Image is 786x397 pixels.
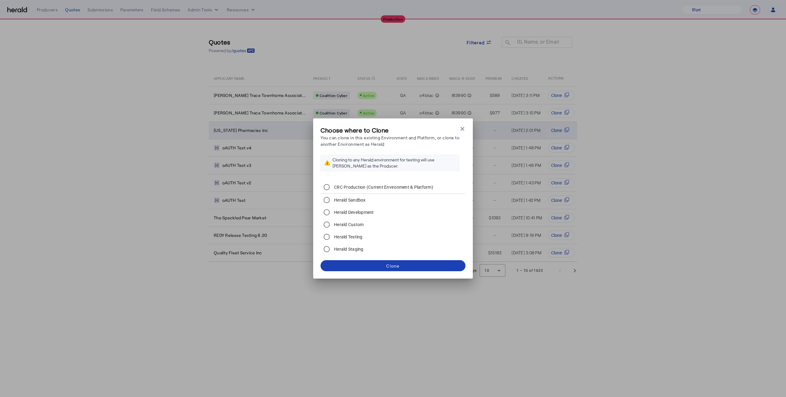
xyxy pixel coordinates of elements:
h3: Choose where to Clone [321,126,459,134]
label: CRC Production (Current Environment & Platform) [333,184,433,190]
div: Clone [386,263,399,269]
label: Herald Testing [333,234,363,240]
label: Herald Staging [333,246,364,252]
button: Clone [321,260,465,271]
label: Herald Custom [333,222,364,228]
label: Herald Sandbox [333,197,366,203]
div: Cloning to any Herald environment for testing will use [PERSON_NAME] as the Producer. [333,157,455,169]
label: Herald Development [333,209,374,215]
p: You can clone in this existing Environment and Platform, or clone to another Environment as Herald [321,134,459,147]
